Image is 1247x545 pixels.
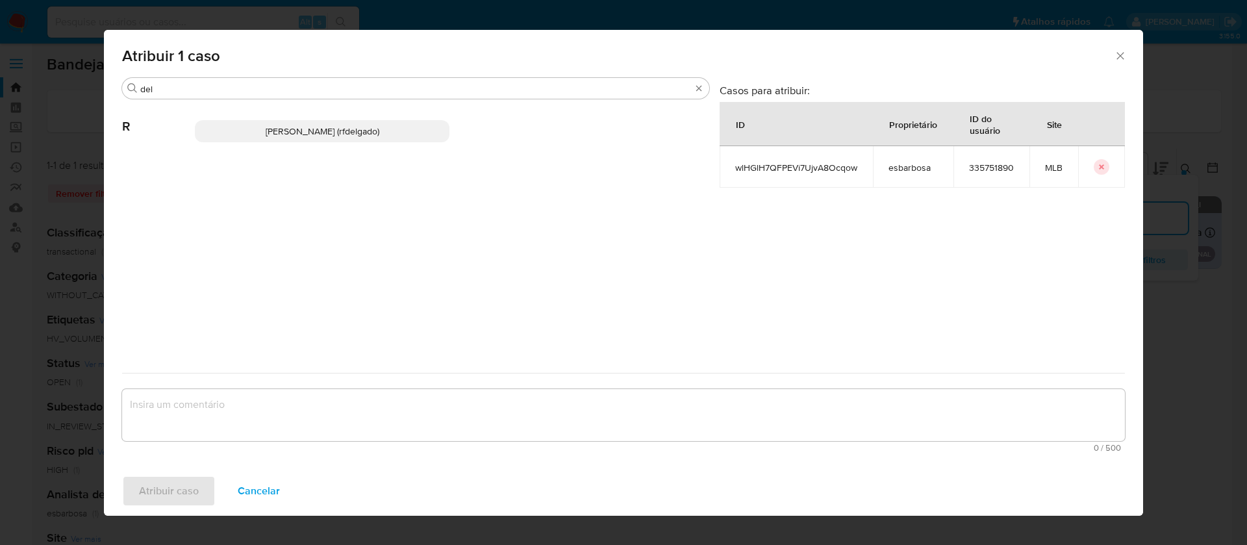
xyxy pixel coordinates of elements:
[874,108,953,140] div: Proprietário
[969,162,1014,173] span: 335751890
[140,83,691,95] input: Analista de pesquisa
[126,444,1121,452] span: Máximo de 500 caracteres
[1094,159,1109,175] button: icon-button
[1045,162,1063,173] span: MLB
[888,162,938,173] span: esbarbosa
[720,84,1125,97] h3: Casos para atribuir:
[122,99,195,134] span: R
[195,120,449,142] div: [PERSON_NAME] (rfdelgado)
[266,125,379,138] span: [PERSON_NAME] (rfdelgado)
[221,475,297,507] button: Cancelar
[127,83,138,94] button: Procurar
[122,48,1114,64] span: Atribuir 1 caso
[238,477,280,505] span: Cancelar
[735,162,857,173] span: wlHGlH7QFPEVi7UjvA8Ocqow
[104,30,1143,516] div: assign-modal
[694,83,704,94] button: Apagar busca
[1114,49,1126,61] button: Fechar a janela
[954,103,1029,146] div: ID do usuário
[1031,108,1077,140] div: Site
[720,108,761,140] div: ID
